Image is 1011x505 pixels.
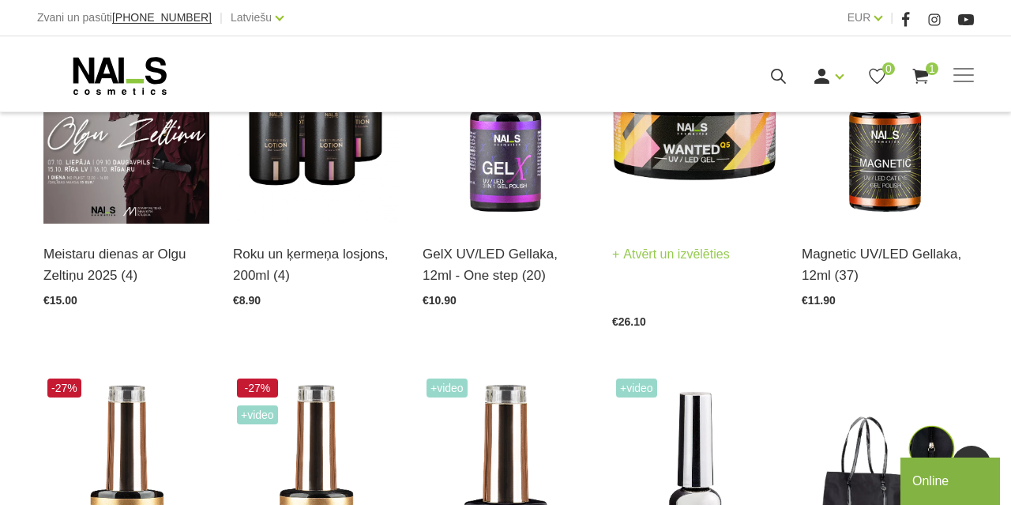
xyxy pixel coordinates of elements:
[612,315,646,328] span: €26.10
[802,243,968,286] a: Magnetic UV/LED Gellaka, 12ml (37)
[112,11,212,24] span: [PHONE_NUMBER]
[848,8,871,27] a: EUR
[220,8,223,28] span: |
[37,8,212,28] div: Zvani un pasūti
[423,294,457,307] span: €10.90
[926,62,938,75] span: 1
[911,66,930,86] a: 1
[612,243,730,266] a: Atvērt un izvēlēties
[231,8,272,27] a: Latviešu
[233,294,261,307] span: €8.90
[867,66,887,86] a: 0
[882,62,895,75] span: 0
[890,8,893,28] span: |
[47,379,81,398] span: -27%
[112,12,212,24] a: [PHONE_NUMBER]
[237,405,278,424] span: +Video
[233,243,399,286] a: Roku un ķermeņa losjons, 200ml (4)
[427,379,468,398] span: +Video
[423,243,588,286] a: GelX UV/LED Gellaka, 12ml - One step (20)
[43,243,209,286] a: Meistaru dienas ar Olgu Zeltiņu 2025 (4)
[616,379,657,398] span: +Video
[802,294,836,307] span: €11.90
[237,379,278,398] span: -27%
[43,294,77,307] span: €15.00
[900,454,1003,505] iframe: chat widget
